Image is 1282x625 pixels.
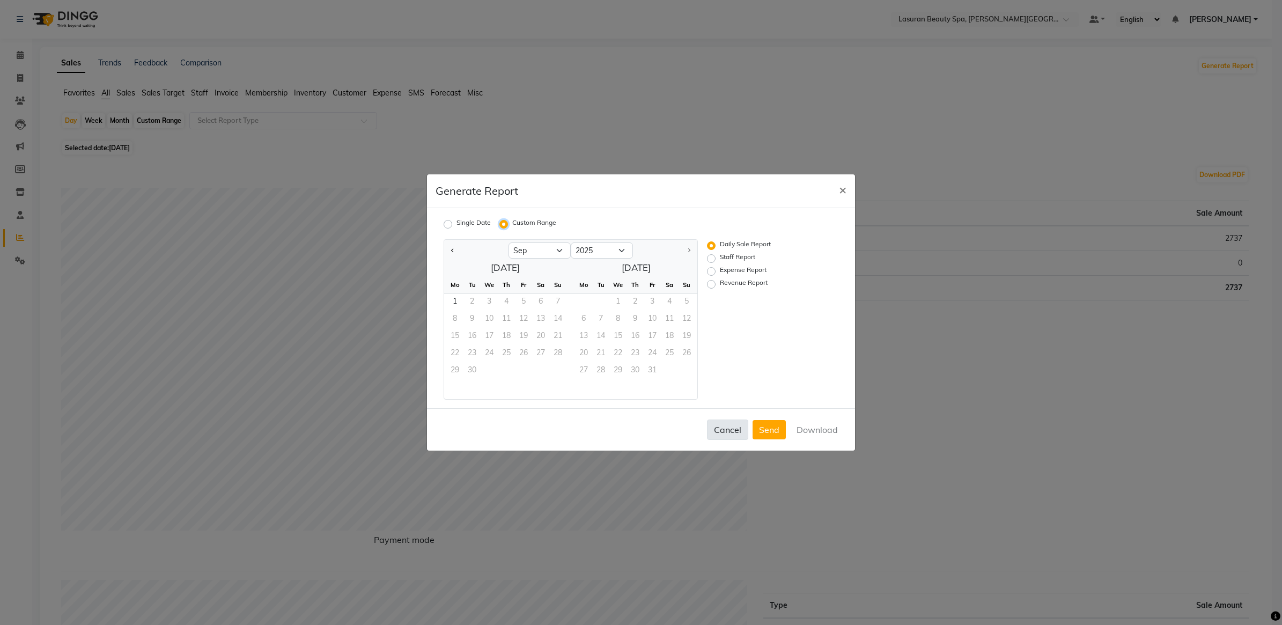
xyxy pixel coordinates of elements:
[753,420,786,439] button: Send
[549,276,566,293] div: Su
[481,276,498,293] div: We
[448,242,457,259] button: Previous month
[592,276,609,293] div: Tu
[509,242,571,259] select: Select month
[720,252,755,265] label: Staff Report
[644,276,661,293] div: Fr
[456,218,491,231] label: Single Date
[436,183,518,199] h5: Generate Report
[446,276,463,293] div: Mo
[575,276,592,293] div: Mo
[609,276,627,293] div: We
[720,239,771,252] label: Daily Sale Report
[498,276,515,293] div: Th
[532,276,549,293] div: Sa
[463,276,481,293] div: Tu
[830,174,855,204] button: Close
[512,218,556,231] label: Custom Range
[446,294,463,311] span: 1
[720,265,767,278] label: Expense Report
[446,294,463,311] div: Monday, September 1, 2025
[839,181,846,197] span: ×
[627,276,644,293] div: Th
[661,276,678,293] div: Sa
[571,242,633,259] select: Select year
[707,420,748,440] button: Cancel
[515,276,532,293] div: Fr
[678,276,695,293] div: Su
[720,278,768,291] label: Revenue Report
